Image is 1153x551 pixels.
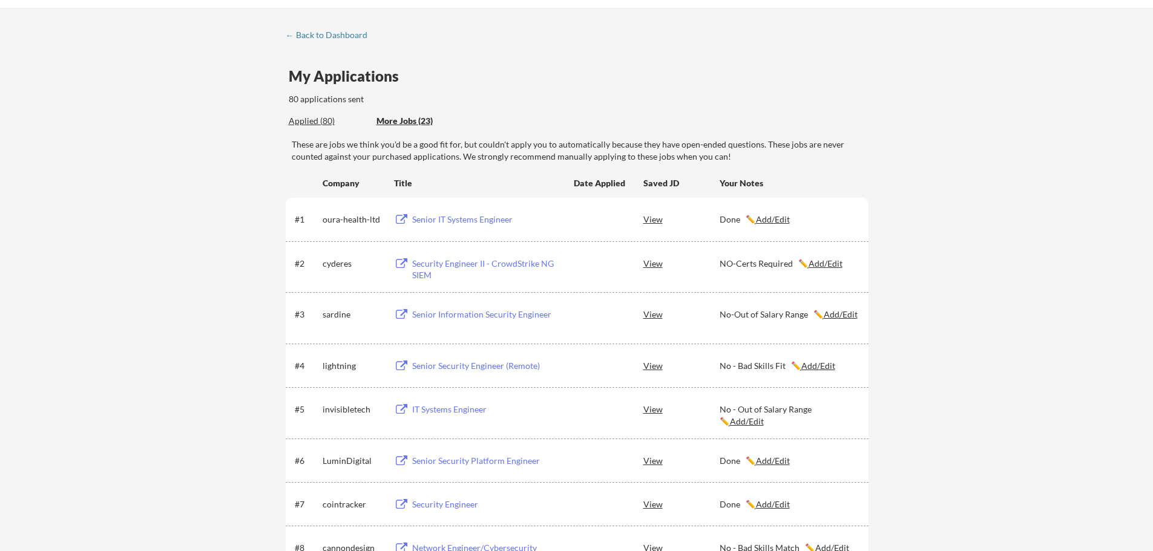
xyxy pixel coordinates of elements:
div: My Applications [289,69,409,83]
div: Saved JD [643,172,720,194]
div: Applied (80) [289,115,367,127]
div: IT Systems Engineer [412,403,562,416]
div: Title [394,177,562,189]
div: These are all the jobs you've been applied to so far. [289,115,367,128]
div: View [643,449,720,471]
div: lightning [323,360,383,372]
div: View [643,208,720,230]
a: ← Back to Dashboard [286,30,376,42]
div: Done ✏️ [720,214,858,226]
div: Done ✏️ [720,455,858,467]
div: Date Applied [574,177,627,189]
div: Senior Security Engineer (Remote) [412,360,562,372]
div: Security Engineer [412,498,562,510]
div: #2 [295,258,318,270]
div: Your Notes [720,177,858,189]
u: Add/Edit [809,258,843,269]
div: Senior IT Systems Engineer [412,214,562,226]
u: Add/Edit [756,214,790,224]
div: #3 [295,308,318,321]
div: View [643,252,720,274]
div: More Jobs (23) [376,115,465,127]
div: #5 [295,403,318,416]
div: Company [323,177,383,189]
div: #7 [295,498,318,510]
div: No-Out of Salary Range ✏️ [720,308,858,321]
u: Add/Edit [756,499,790,509]
div: 80 applications sent [289,93,523,105]
div: Senior Information Security Engineer [412,308,562,321]
div: #4 [295,360,318,372]
div: Done ✏️ [720,498,858,510]
div: View [643,354,720,376]
div: sardine [323,308,383,321]
div: View [643,303,720,325]
div: cyderes [323,258,383,270]
div: LuminDigital [323,455,383,467]
u: Add/Edit [801,360,835,371]
u: Add/Edit [756,455,790,466]
div: invisibletech [323,403,383,416]
div: NO-Certs Required ✏️ [720,258,858,270]
div: Senior Security Platform Engineer [412,455,562,467]
u: Add/Edit [730,416,764,426]
div: These are jobs we think you'd be a good fit for, but couldn't apply you to automatically because ... [292,139,869,162]
div: No - Bad Skills Fit ✏️ [720,360,858,372]
div: #6 [295,455,318,467]
div: View [643,398,720,420]
u: Add/Edit [824,309,858,319]
div: View [643,493,720,515]
div: oura-health-ltd [323,214,383,226]
div: cointracker [323,498,383,510]
div: These are job applications we think you'd be a good fit for, but couldn't apply you to automatica... [376,115,465,128]
div: Security Engineer II - CrowdStrike NG SIEM [412,258,562,281]
div: #1 [295,214,318,226]
div: ← Back to Dashboard [286,31,376,39]
div: No - Out of Salary Range ✏️ [720,403,858,427]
